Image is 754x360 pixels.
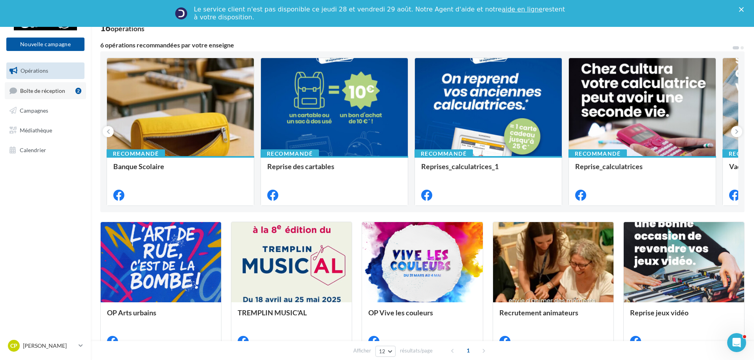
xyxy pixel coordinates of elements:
[379,348,386,354] span: 12
[111,25,144,32] div: opérations
[421,162,499,171] span: Reprises_calculatrices_1
[20,107,48,114] span: Campagnes
[739,7,747,12] div: Fermer
[727,333,746,352] iframe: Intercom live chat
[267,162,334,171] span: Reprise des cartables
[23,342,75,350] p: [PERSON_NAME]
[630,308,688,317] span: Reprise jeux vidéo
[415,149,473,158] div: Recommandé
[100,42,732,48] div: 6 opérations recommandées par votre enseigne
[6,338,84,353] a: CP [PERSON_NAME]
[502,6,542,13] a: aide en ligne
[107,149,165,158] div: Recommandé
[575,162,643,171] span: Reprise_calculatrices
[107,308,156,317] span: OP Arts urbains
[261,149,319,158] div: Recommandé
[6,38,84,51] button: Nouvelle campagne
[238,308,307,317] span: TREMPLIN MUSIC'AL
[5,102,86,119] a: Campagnes
[568,149,627,158] div: Recommandé
[194,6,566,21] div: Le service client n'est pas disponible ce jeudi 28 et vendredi 29 août. Notre Agent d'aide et not...
[100,24,144,32] div: 16
[20,87,65,94] span: Boîte de réception
[499,308,578,317] span: Recrutement animateurs
[175,7,188,20] img: Profile image for Service-Client
[462,344,475,357] span: 1
[21,67,48,74] span: Opérations
[5,122,86,139] a: Médiathèque
[5,82,86,99] a: Boîte de réception2
[368,308,433,317] span: OP Vive les couleurs
[400,347,433,354] span: résultats/page
[353,347,371,354] span: Afficher
[75,88,81,94] div: 2
[10,342,17,350] span: CP
[20,127,52,134] span: Médiathèque
[375,346,396,357] button: 12
[113,162,164,171] span: Banque Scolaire
[5,142,86,158] a: Calendrier
[20,146,46,153] span: Calendrier
[5,62,86,79] a: Opérations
